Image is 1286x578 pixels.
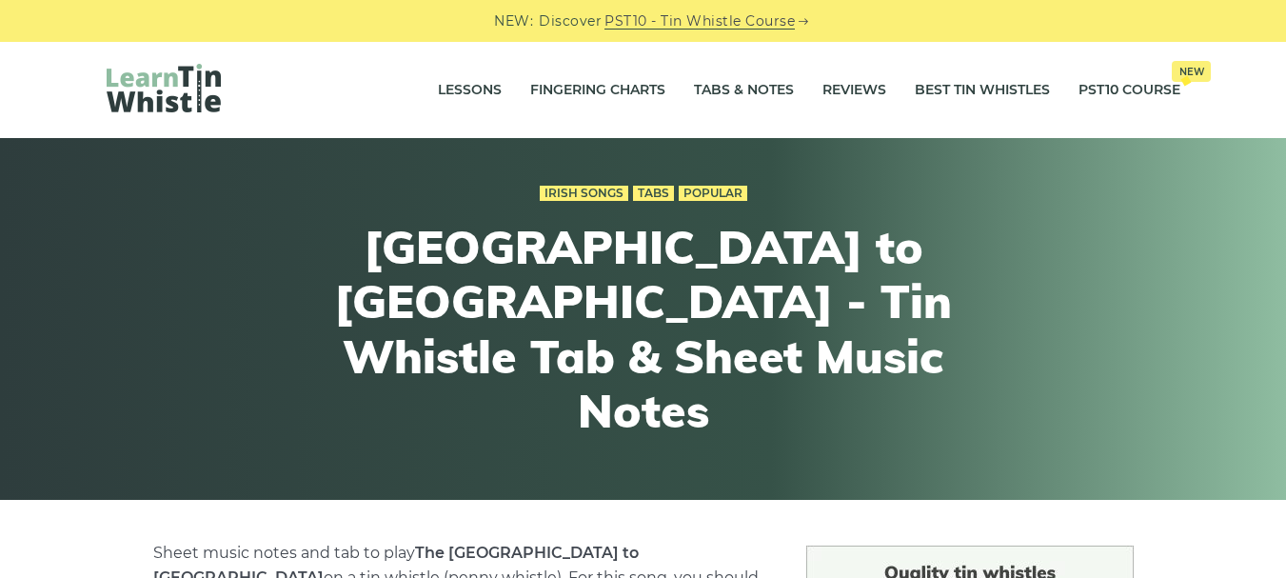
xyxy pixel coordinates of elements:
[679,186,747,201] a: Popular
[107,64,221,112] img: LearnTinWhistle.com
[633,186,674,201] a: Tabs
[540,186,628,201] a: Irish Songs
[1078,67,1180,114] a: PST10 CourseNew
[530,67,665,114] a: Fingering Charts
[822,67,886,114] a: Reviews
[1172,61,1211,82] span: New
[438,67,502,114] a: Lessons
[915,67,1050,114] a: Best Tin Whistles
[694,67,794,114] a: Tabs & Notes
[293,220,994,439] h1: [GEOGRAPHIC_DATA] to [GEOGRAPHIC_DATA] - Tin Whistle Tab & Sheet Music Notes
